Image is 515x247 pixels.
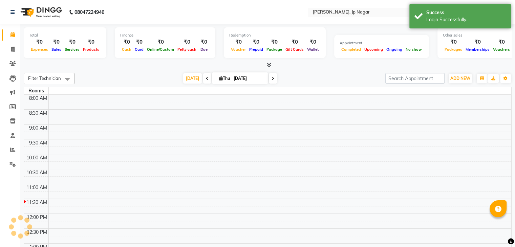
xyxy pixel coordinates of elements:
[28,125,48,132] div: 9:00 AM
[198,38,210,46] div: ₹0
[363,47,385,52] span: Upcoming
[63,47,81,52] span: Services
[74,3,104,22] b: 08047224946
[63,38,81,46] div: ₹0
[120,47,133,52] span: Cash
[385,47,404,52] span: Ongoing
[50,47,63,52] span: Sales
[305,38,320,46] div: ₹0
[176,47,198,52] span: Petty cash
[217,76,232,81] span: Thu
[426,9,506,16] div: Success
[443,38,464,46] div: ₹0
[133,38,145,46] div: ₹0
[229,47,248,52] span: Voucher
[284,47,305,52] span: Gift Cards
[449,74,472,83] button: ADD NEW
[25,199,48,206] div: 11:30 AM
[145,47,176,52] span: Online/Custom
[29,32,101,38] div: Total
[183,73,202,84] span: [DATE]
[176,38,198,46] div: ₹0
[81,47,101,52] span: Products
[232,73,265,84] input: 2025-09-04
[29,38,50,46] div: ₹0
[305,47,320,52] span: Wallet
[248,38,265,46] div: ₹0
[120,32,210,38] div: Finance
[81,38,101,46] div: ₹0
[25,229,48,236] div: 12:30 PM
[28,75,61,81] span: Filter Technician
[404,47,424,52] span: No show
[265,38,284,46] div: ₹0
[25,169,48,176] div: 10:30 AM
[120,38,133,46] div: ₹0
[265,47,284,52] span: Package
[229,32,320,38] div: Redemption
[340,40,424,46] div: Appointment
[133,47,145,52] span: Card
[450,76,470,81] span: ADD NEW
[491,38,512,46] div: ₹0
[24,87,48,94] div: Rooms
[229,38,248,46] div: ₹0
[25,214,48,221] div: 12:00 PM
[29,47,50,52] span: Expenses
[199,47,209,52] span: Due
[145,38,176,46] div: ₹0
[464,47,491,52] span: Memberships
[443,47,464,52] span: Packages
[28,110,48,117] div: 8:30 AM
[17,3,64,22] img: logo
[28,95,48,102] div: 8:00 AM
[426,16,506,23] div: Login Successfully.
[50,38,63,46] div: ₹0
[385,73,445,84] input: Search Appointment
[464,38,491,46] div: ₹0
[25,184,48,191] div: 11:00 AM
[28,139,48,147] div: 9:30 AM
[248,47,265,52] span: Prepaid
[25,154,48,161] div: 10:00 AM
[340,47,363,52] span: Completed
[284,38,305,46] div: ₹0
[491,47,512,52] span: Vouchers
